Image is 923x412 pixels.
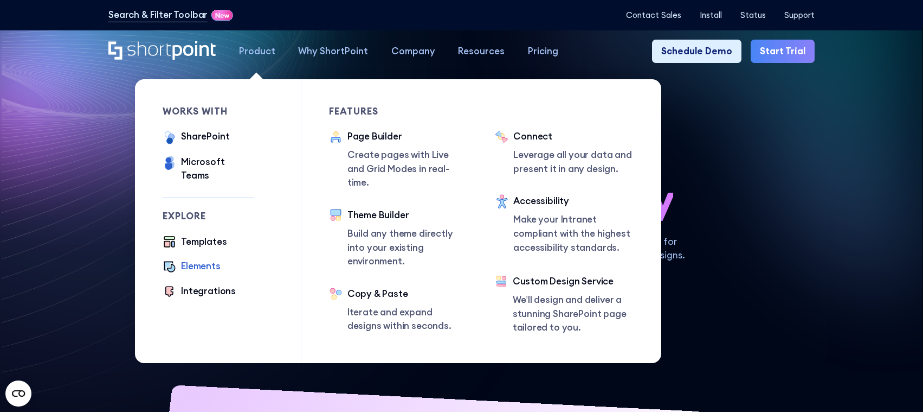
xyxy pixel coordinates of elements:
a: Pricing [517,40,570,63]
div: Explore [163,212,254,221]
iframe: Chat Widget [869,360,923,412]
h1: SharePoint Design has never been [108,129,815,221]
a: Page BuilderCreate pages with Live and Grid Modes in real-time. [329,130,467,190]
a: Copy & PasteIterate and expand designs within seconds. [329,287,467,333]
div: Features [329,107,467,116]
a: ConnectLeverage all your data and present it in any design. [495,130,633,176]
div: Templates [181,235,227,249]
div: Resources [458,45,505,59]
div: Theme Builder [347,208,467,223]
a: Elements [163,259,221,275]
a: Custom Design ServiceWe’ll design and deliver a stunning SharePoint page tailored to you. [495,275,633,335]
div: Elements [181,259,221,274]
a: Company [379,40,447,63]
div: SharePoint [181,130,229,144]
a: Why ShortPoint [287,40,380,63]
a: Contact Sales [626,10,681,20]
div: Connect [513,130,633,144]
div: Microsoft Teams [181,155,254,183]
div: Product [239,45,275,59]
a: Microsoft Teams [163,155,254,183]
a: Product [227,40,287,63]
div: Integrations [181,284,236,299]
a: Install [700,10,722,20]
a: AccessibilityMake your Intranet compliant with the highest accessibility standards. [495,194,633,256]
a: Search & Filter Toolbar [108,8,208,22]
div: Pricing [528,45,558,59]
a: Home [108,41,216,61]
a: Templates [163,235,227,251]
div: works with [163,107,254,116]
div: Accessibility [513,194,633,208]
a: Resources [447,40,517,63]
a: Status [740,10,766,20]
div: Copy & Paste [347,287,467,301]
a: Schedule Demo [652,40,741,63]
p: We’ll design and deliver a stunning SharePoint page tailored to you. [513,293,634,335]
p: Leverage all your data and present it in any design. [513,148,633,176]
div: Page Builder [347,130,467,144]
a: Theme BuilderBuild any theme directly into your existing environment. [329,208,467,269]
p: Make your Intranet compliant with the highest accessibility standards. [513,213,633,255]
p: Build any theme directly into your existing environment. [347,227,467,269]
div: Custom Design Service [513,275,634,289]
a: Support [784,10,815,20]
a: Start Trial [751,40,815,63]
a: SharePoint [163,130,229,146]
button: Open CMP widget [5,381,31,407]
div: Why ShortPoint [298,45,368,59]
div: Company [391,45,435,59]
p: Iterate and expand designs within seconds. [347,306,467,333]
p: Create pages with Live and Grid Modes in real-time. [347,148,467,190]
a: Integrations [163,284,236,300]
